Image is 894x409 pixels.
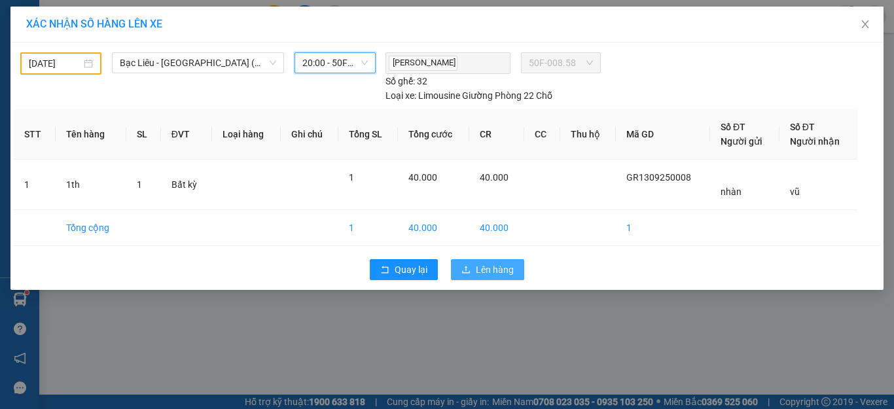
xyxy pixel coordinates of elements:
span: 50F-008.58 [529,53,593,73]
td: 40.000 [469,210,524,246]
span: Người gửi [721,136,762,147]
span: 20:00 - 50F-008.58 [302,53,368,73]
span: Số ghế: [385,74,415,88]
td: 1th [56,160,126,210]
input: 13/08/2025 [29,56,81,71]
span: environment [75,31,86,42]
span: close [860,19,870,29]
td: Bất kỳ [161,160,212,210]
th: Tổng cước [398,109,469,160]
span: 1 [137,179,142,190]
span: Người nhận [790,136,840,147]
span: nhàn [721,187,742,197]
div: 32 [385,74,427,88]
span: Số ĐT [721,122,745,132]
span: phone [75,64,86,75]
th: Tổng SL [338,109,398,160]
th: Tên hàng [56,109,126,160]
button: uploadLên hàng [451,259,524,280]
button: rollbackQuay lại [370,259,438,280]
td: 1 [14,160,56,210]
span: rollback [380,265,389,276]
span: upload [461,265,471,276]
span: Lên hàng [476,262,514,277]
td: 1 [338,210,398,246]
th: CC [524,109,560,160]
button: Close [847,7,884,43]
td: 40.000 [398,210,469,246]
th: CR [469,109,524,160]
b: GỬI : VP Giá Rai [6,98,134,119]
span: GR1309250008 [626,172,691,183]
th: Loại hàng [212,109,281,160]
span: Bạc Liêu - Sài Gòn (VIP) [120,53,276,73]
span: Số ĐT [790,122,815,132]
span: 1 [349,172,354,183]
li: [STREET_ADDRESS][PERSON_NAME] [6,29,249,62]
td: 1 [616,210,710,246]
th: Ghi chú [281,109,338,160]
span: Quay lại [395,262,427,277]
span: Loại xe: [385,88,416,103]
span: 40.000 [480,172,509,183]
td: Tổng cộng [56,210,126,246]
th: STT [14,109,56,160]
span: [PERSON_NAME] [389,56,457,71]
span: down [269,59,277,67]
th: ĐVT [161,109,212,160]
span: XÁC NHẬN SỐ HÀNG LÊN XE [26,18,162,30]
span: 40.000 [408,172,437,183]
span: vũ [790,187,800,197]
th: Thu hộ [560,109,616,160]
li: 0983 44 7777 [6,62,249,78]
b: TRÍ NHÂN [75,9,141,25]
th: Mã GD [616,109,710,160]
th: SL [126,109,161,160]
div: Limousine Giường Phòng 22 Chỗ [385,88,552,103]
